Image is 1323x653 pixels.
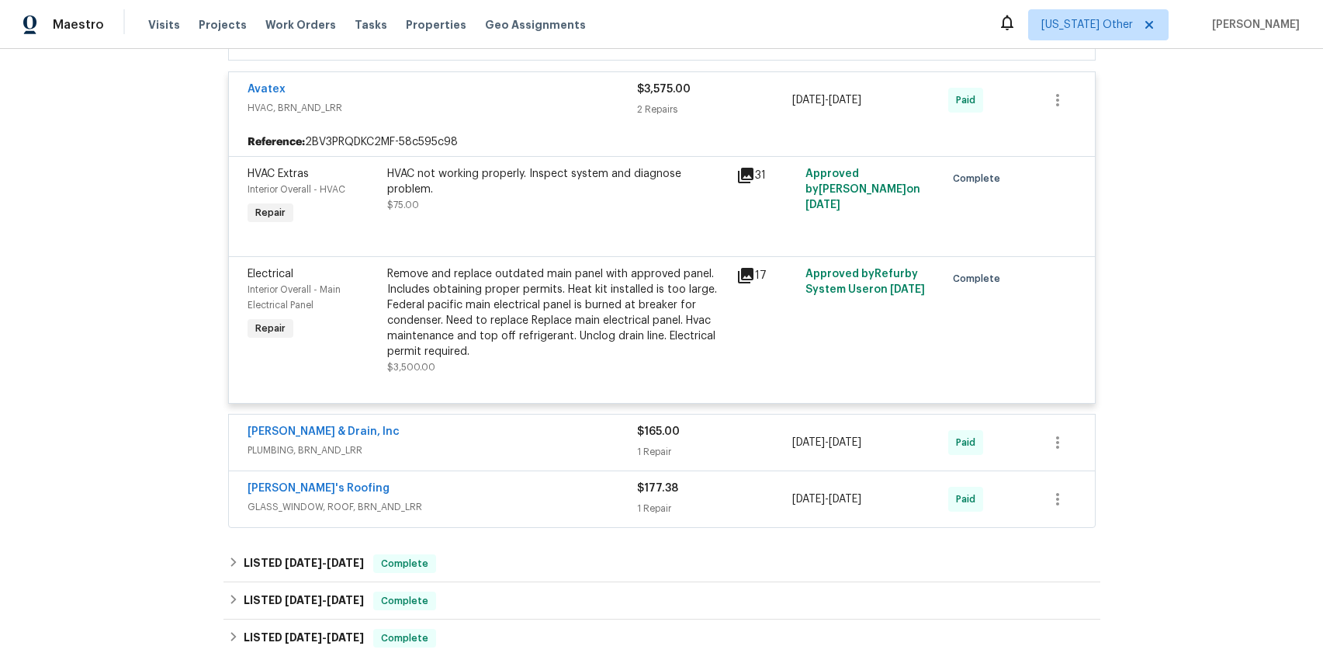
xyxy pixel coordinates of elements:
[1206,17,1300,33] span: [PERSON_NAME]
[956,92,982,108] span: Paid
[953,171,1006,186] span: Complete
[736,266,797,285] div: 17
[792,92,861,108] span: -
[792,95,825,106] span: [DATE]
[248,84,286,95] a: Avatex
[248,168,309,179] span: HVAC Extras
[637,426,680,437] span: $165.00
[805,269,925,295] span: Approved by Refurby System User on
[285,632,364,643] span: -
[406,17,466,33] span: Properties
[387,266,727,359] div: Remove and replace outdated main panel with approved panel. Includes obtaining proper permits. He...
[792,491,861,507] span: -
[248,426,400,437] a: [PERSON_NAME] & Drain, Inc
[285,595,364,606] span: -
[792,437,825,448] span: [DATE]
[285,632,322,643] span: [DATE]
[485,17,586,33] span: Geo Assignments
[248,499,637,515] span: GLASS_WINDOW, ROOF, BRN_AND_LRR
[248,285,341,310] span: Interior Overall - Main Electrical Panel
[248,100,637,116] span: HVAC, BRN_AND_LRR
[637,102,793,117] div: 2 Repairs
[244,554,364,573] h6: LISTED
[248,269,293,280] span: Electrical
[244,629,364,648] h6: LISTED
[249,205,292,221] span: Repair
[375,556,435,571] span: Complete
[199,17,247,33] span: Projects
[375,630,435,646] span: Complete
[248,483,390,494] a: [PERSON_NAME]'s Roofing
[1041,17,1133,33] span: [US_STATE] Other
[248,443,637,458] span: PLUMBING, BRN_AND_LRR
[637,444,793,460] div: 1 Repair
[265,17,336,33] span: Work Orders
[244,592,364,610] h6: LISTED
[229,128,1095,156] div: 2BV3PRQDKC2MF-58c595c98
[890,284,925,295] span: [DATE]
[327,595,364,606] span: [DATE]
[805,168,920,210] span: Approved by [PERSON_NAME] on
[285,595,322,606] span: [DATE]
[248,134,305,150] b: Reference:
[637,483,678,494] span: $177.38
[637,501,793,516] div: 1 Repair
[53,17,104,33] span: Maestro
[223,582,1100,620] div: LISTED [DATE]-[DATE]Complete
[387,200,419,210] span: $75.00
[953,271,1006,287] span: Complete
[327,632,364,643] span: [DATE]
[829,437,861,448] span: [DATE]
[637,84,691,95] span: $3,575.00
[792,494,825,505] span: [DATE]
[327,557,364,568] span: [DATE]
[285,557,364,568] span: -
[375,593,435,609] span: Complete
[805,200,840,210] span: [DATE]
[387,166,727,197] div: HVAC not working properly. Inspect system and diagnose problem.
[792,435,861,450] span: -
[355,19,387,30] span: Tasks
[249,321,292,336] span: Repair
[829,95,861,106] span: [DATE]
[829,494,861,505] span: [DATE]
[387,363,435,372] span: $3,500.00
[285,557,322,568] span: [DATE]
[148,17,180,33] span: Visits
[248,185,345,194] span: Interior Overall - HVAC
[956,435,982,450] span: Paid
[956,491,982,507] span: Paid
[736,166,797,185] div: 31
[223,545,1100,582] div: LISTED [DATE]-[DATE]Complete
